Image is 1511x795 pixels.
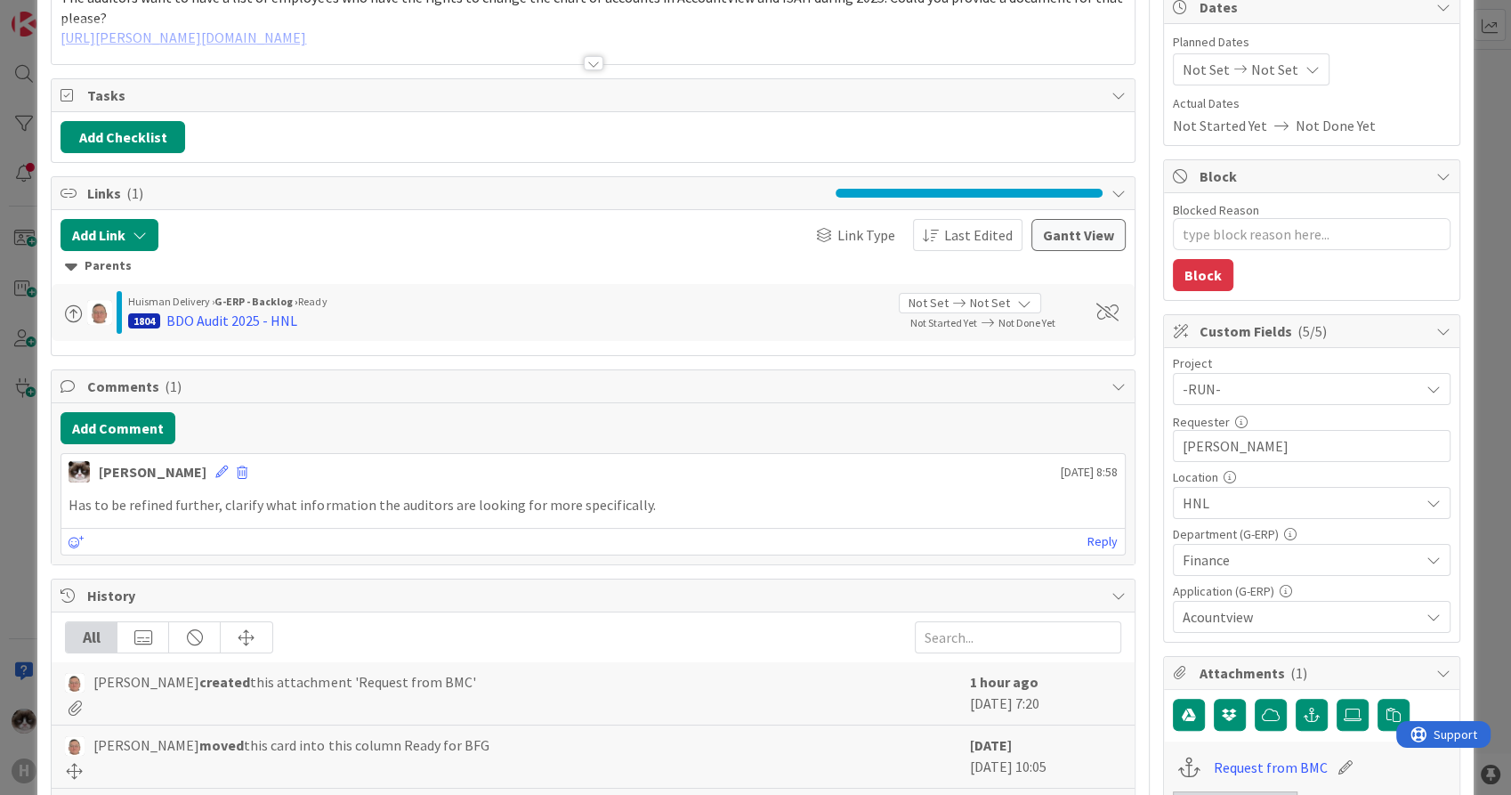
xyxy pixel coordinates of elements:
span: History [87,585,1102,606]
span: [DATE] 8:58 [1061,463,1118,482]
div: 1804 [128,313,160,329]
div: Department (G-ERP) [1173,528,1450,540]
span: Not Started Yet [910,316,977,329]
span: ( 1 ) [1290,664,1307,682]
span: Not Done Yet [998,316,1055,329]
div: [DATE] 10:05 [970,734,1121,779]
div: All [66,622,117,653]
input: Search... [915,621,1121,653]
img: lD [65,673,85,693]
img: lD [87,300,112,325]
span: Huisman Delivery › [128,295,214,308]
label: Requester [1173,414,1230,430]
span: Not Set [909,294,949,312]
span: Not Set [1183,59,1230,80]
b: G-ERP - Backlog › [214,295,298,308]
div: BDO Audit 2025 - HNL [166,310,297,331]
div: Location [1173,471,1450,483]
span: Comments [87,376,1102,397]
span: [PERSON_NAME] this attachment 'Request from BMC' [93,671,475,693]
a: Reply [1087,531,1118,553]
span: Not Started Yet [1173,115,1267,136]
button: Add Comment [61,412,175,444]
img: lD [65,736,85,756]
span: Acountview [1183,606,1419,628]
span: ( 1 ) [165,377,182,395]
span: Tasks [87,85,1102,106]
button: Block [1173,259,1233,291]
span: Ready [298,295,327,308]
span: ( 1 ) [126,184,143,202]
span: Block [1200,166,1427,187]
span: Link Type [837,224,895,246]
b: created [199,673,250,691]
div: Application (G-ERP) [1173,585,1450,597]
div: Parents [65,256,1120,276]
span: Not Set [1251,59,1298,80]
button: Last Edited [913,219,1022,251]
span: Not Done Yet [1296,115,1376,136]
div: Project [1173,357,1450,369]
span: Attachments [1200,662,1427,684]
div: [PERSON_NAME] [99,461,206,483]
button: Add Checklist [61,121,185,153]
span: -RUN- [1183,377,1410,402]
button: Add Link [61,219,158,251]
a: Request from BMC [1214,757,1328,778]
span: [PERSON_NAME] this card into this column Ready for BFG [93,734,489,756]
label: Blocked Reason [1173,202,1259,218]
div: [DATE] 7:20 [970,671,1121,716]
img: Kv [69,461,90,483]
span: Links [87,183,826,204]
span: Planned Dates [1173,33,1450,52]
span: Custom Fields [1200,320,1427,342]
span: Not Set [970,294,1010,312]
span: Actual Dates [1173,94,1450,113]
b: [DATE] [970,736,1012,754]
b: 1 hour ago [970,673,1038,691]
p: Has to be refined further, clarify what information the auditors are looking for more specifically. [69,495,1117,515]
span: HNL [1183,492,1419,514]
span: Support [37,3,81,24]
span: ( 5/5 ) [1297,322,1327,340]
b: moved [199,736,244,754]
span: Last Edited [944,224,1013,246]
button: Gantt View [1031,219,1126,251]
span: Finance [1183,549,1419,571]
